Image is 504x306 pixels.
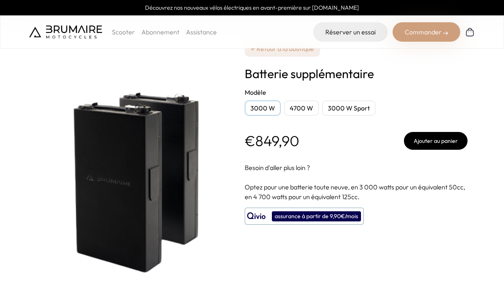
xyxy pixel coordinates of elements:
[404,132,468,150] button: Ajouter au panier
[284,100,319,116] div: 4700 W
[245,100,281,116] div: 3000 W
[112,27,135,37] p: Scooter
[29,20,232,291] img: Batterie supplémentaire
[393,22,460,42] div: Commander
[322,100,376,116] div: 3000 W Sport
[465,27,475,37] img: Panier
[245,164,310,172] span: Besoin d'aller plus loin ?
[29,25,102,38] img: Brumaire Motocycles
[272,211,361,221] div: assurance à partir de 9,90€/mois
[245,208,364,225] button: assurance à partir de 9,90€/mois
[245,87,468,97] h2: Modèle
[141,28,179,36] a: Abonnement
[245,66,468,81] h1: Batterie supplémentaire
[245,183,465,201] span: Optez pour une batterie toute neuve, en 3 000 watts pour un équivalent 50cc, en 4 700 watts pour ...
[443,31,448,36] img: right-arrow-2.png
[313,22,388,42] a: Réserver un essai
[247,211,266,221] img: logo qivio
[186,28,217,36] a: Assistance
[245,133,299,149] p: €849,90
